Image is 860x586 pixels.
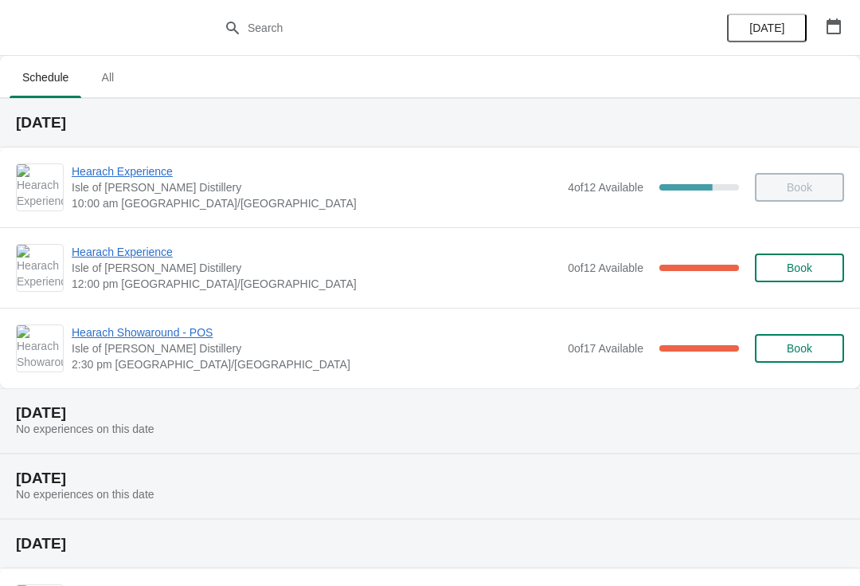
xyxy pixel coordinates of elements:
[727,14,807,42] button: [DATE]
[17,325,63,372] img: Hearach Showaround - POS | Isle of Harris Distillery | 2:30 pm Europe/London
[88,63,127,92] span: All
[72,276,560,292] span: 12:00 pm [GEOGRAPHIC_DATA]/[GEOGRAPHIC_DATA]
[72,179,560,195] span: Isle of [PERSON_NAME] Distillery
[17,164,63,210] img: Hearach Experience | Isle of Harris Distillery | 10:00 am Europe/London
[568,181,643,194] span: 4 of 12 Available
[16,405,844,421] h2: [DATE]
[749,22,784,34] span: [DATE]
[72,163,560,179] span: Hearach Experience
[787,262,812,274] span: Book
[17,245,63,291] img: Hearach Experience | Isle of Harris Distillery | 12:00 pm Europe/London
[755,254,844,282] button: Book
[568,342,643,355] span: 0 of 17 Available
[16,488,154,501] span: No experiences on this date
[787,342,812,355] span: Book
[72,340,560,356] span: Isle of [PERSON_NAME] Distillery
[72,195,560,211] span: 10:00 am [GEOGRAPHIC_DATA]/[GEOGRAPHIC_DATA]
[247,14,645,42] input: Search
[72,324,560,340] span: Hearach Showaround - POS
[72,356,560,372] span: 2:30 pm [GEOGRAPHIC_DATA]/[GEOGRAPHIC_DATA]
[16,115,844,131] h2: [DATE]
[755,334,844,363] button: Book
[16,423,154,435] span: No experiences on this date
[16,470,844,486] h2: [DATE]
[72,244,560,260] span: Hearach Experience
[16,536,844,552] h2: [DATE]
[72,260,560,276] span: Isle of [PERSON_NAME] Distillery
[10,63,81,92] span: Schedule
[568,262,643,274] span: 0 of 12 Available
